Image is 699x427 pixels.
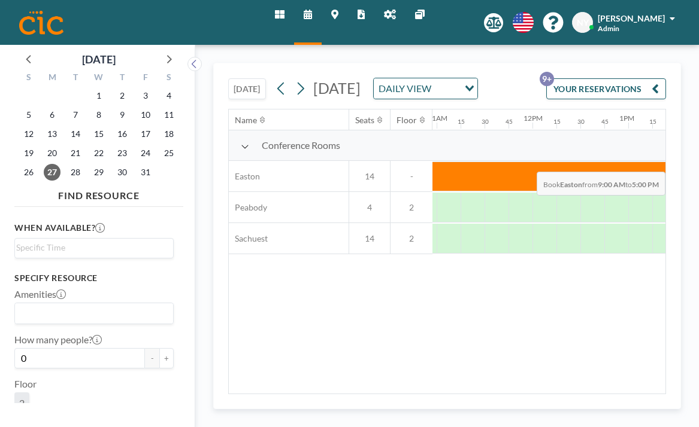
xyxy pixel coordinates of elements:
div: 15 [553,118,561,126]
span: Sachuest [229,233,268,244]
div: 45 [506,118,513,126]
span: Friday, October 24, 2025 [137,145,154,161]
span: [DATE] [313,79,361,97]
span: Monday, October 6, 2025 [44,106,60,123]
span: Thursday, October 9, 2025 [114,106,131,123]
span: Tuesday, October 28, 2025 [67,164,84,181]
div: Seats [355,115,374,126]
span: Thursday, October 30, 2025 [114,164,131,181]
h4: FIND RESOURCE [14,185,183,202]
span: Thursday, October 2, 2025 [114,87,131,104]
div: 12PM [524,114,543,123]
span: Friday, October 31, 2025 [137,164,154,181]
span: Sunday, October 5, 2025 [20,106,37,123]
span: Book from to [537,172,665,196]
div: 15 [458,118,465,126]
span: Thursday, October 16, 2025 [114,126,131,142]
div: Search for option [374,78,477,99]
span: Easton [229,171,260,182]
button: [DATE] [228,78,266,99]
img: organization-logo [19,11,63,35]
span: Monday, October 27, 2025 [44,164,60,181]
label: How many people? [14,334,102,346]
span: Saturday, October 4, 2025 [161,87,177,104]
div: S [17,71,41,86]
span: Wednesday, October 29, 2025 [90,164,107,181]
span: 2 [391,202,432,213]
b: Easton [560,180,582,189]
div: Floor [397,115,417,126]
span: 14 [349,233,390,244]
span: Thursday, October 23, 2025 [114,145,131,161]
input: Search for option [16,306,167,321]
div: 45 [601,118,609,126]
input: Search for option [435,81,458,96]
div: 30 [482,118,489,126]
div: 15 [649,118,656,126]
b: 9:00 AM [598,180,625,189]
span: Wednesday, October 15, 2025 [90,126,107,142]
span: Wednesday, October 22, 2025 [90,145,107,161]
button: + [159,348,174,368]
input: Search for option [16,241,167,254]
span: Monday, October 13, 2025 [44,126,60,142]
span: Wednesday, October 8, 2025 [90,106,107,123]
div: W [87,71,111,86]
span: Monday, October 20, 2025 [44,145,60,161]
span: Wednesday, October 1, 2025 [90,87,107,104]
div: T [64,71,87,86]
div: Name [235,115,257,126]
label: Floor [14,378,37,390]
span: [PERSON_NAME] [598,13,665,23]
div: F [134,71,157,86]
span: Friday, October 17, 2025 [137,126,154,142]
span: NY [577,17,589,28]
span: Sunday, October 26, 2025 [20,164,37,181]
span: Tuesday, October 7, 2025 [67,106,84,123]
div: S [157,71,180,86]
span: 14 [349,171,390,182]
div: 11AM [428,114,447,123]
span: Admin [598,24,619,33]
label: Amenities [14,288,66,300]
span: 2 [19,397,25,408]
div: M [41,71,64,86]
span: Saturday, October 18, 2025 [161,126,177,142]
div: [DATE] [82,51,116,68]
div: Search for option [15,303,173,324]
span: 4 [349,202,390,213]
div: Search for option [15,239,173,257]
div: 1PM [619,114,634,123]
span: - [391,171,432,182]
button: YOUR RESERVATIONS9+ [546,78,666,99]
span: DAILY VIEW [376,81,434,96]
span: Friday, October 10, 2025 [137,106,154,123]
span: Conference Rooms [262,139,340,151]
button: - [145,348,159,368]
span: Sunday, October 19, 2025 [20,145,37,161]
b: 5:00 PM [632,180,659,189]
span: Saturday, October 25, 2025 [161,145,177,161]
span: Saturday, October 11, 2025 [161,106,177,123]
span: Tuesday, October 21, 2025 [67,145,84,161]
span: Tuesday, October 14, 2025 [67,126,84,142]
span: Peabody [229,202,267,213]
div: T [110,71,134,86]
h3: Specify resource [14,273,174,283]
span: 2 [391,233,432,244]
span: Sunday, October 12, 2025 [20,126,37,142]
span: Friday, October 3, 2025 [137,87,154,104]
div: 30 [577,118,585,126]
p: 9+ [540,72,554,86]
